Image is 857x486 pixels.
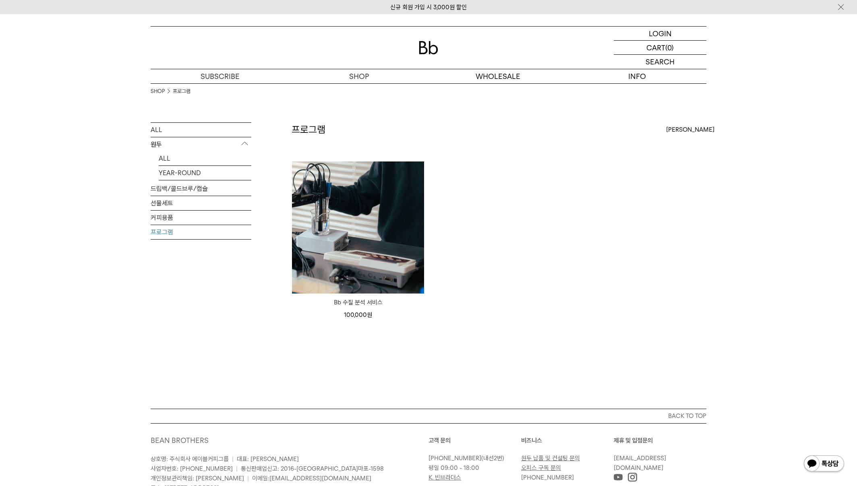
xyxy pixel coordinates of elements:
img: 카카오톡 채널 1:1 채팅 버튼 [803,455,845,474]
span: | [232,455,234,463]
a: SHOP [151,87,165,95]
span: [PERSON_NAME] [666,125,714,134]
img: 로고 [419,41,438,54]
a: [EMAIL_ADDRESS][DOMAIN_NAME] [269,475,371,482]
a: 오피스 구독 문의 [521,464,561,472]
a: [PHONE_NUMBER] [521,474,574,481]
h2: 프로그램 [292,123,325,136]
p: 비즈니스 [521,436,614,445]
a: 커피용품 [151,211,251,225]
a: 신규 회원 가입 시 3,000원 할인 [390,4,467,11]
a: [PHONE_NUMBER] [428,455,481,462]
a: 원두 납품 및 컨설팅 문의 [521,455,580,462]
a: SHOP [290,69,428,83]
a: YEAR-ROUND [159,166,251,180]
a: Bb 수질 분석 서비스 [292,298,424,307]
p: 제휴 및 입점문의 [614,436,706,445]
a: SUBSCRIBE [151,69,290,83]
a: BEAN BROTHERS [151,436,209,445]
p: INFO [567,69,706,83]
a: [EMAIL_ADDRESS][DOMAIN_NAME] [614,455,666,472]
p: 고객 문의 [428,436,521,445]
img: Bb 수질 분석 서비스 [292,161,424,294]
a: ALL [159,151,251,165]
a: ALL [151,123,251,137]
p: LOGIN [649,27,672,40]
a: 선물세트 [151,196,251,210]
a: 프로그램 [173,87,190,95]
span: 개인정보관리책임: [PERSON_NAME] [151,475,244,482]
p: (내선2번) [428,453,517,463]
a: SEASONAL [159,180,251,194]
p: 원두 [151,137,251,152]
p: 평일 09:00 - 18:00 [428,463,517,473]
span: 통신판매업신고: 2016-[GEOGRAPHIC_DATA]마포-1598 [241,465,384,472]
a: LOGIN [614,27,706,41]
span: 사업자번호: [PHONE_NUMBER] [151,465,233,472]
span: 100,000 [344,311,372,318]
p: WHOLESALE [428,69,567,83]
a: K. 빈브라더스 [428,474,461,481]
span: 원 [367,311,372,318]
a: 드립백/콜드브루/캡슐 [151,182,251,196]
button: BACK TO TOP [151,409,706,423]
span: | [236,465,238,472]
span: 상호명: 주식회사 에이블커피그룹 [151,455,229,463]
p: CART [646,41,665,54]
p: SEARCH [646,55,675,69]
span: | [247,475,249,482]
span: 이메일: [252,475,371,482]
p: (0) [665,41,674,54]
a: CART (0) [614,41,706,55]
a: 프로그램 [151,225,251,239]
span: 대표: [PERSON_NAME] [237,455,299,463]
